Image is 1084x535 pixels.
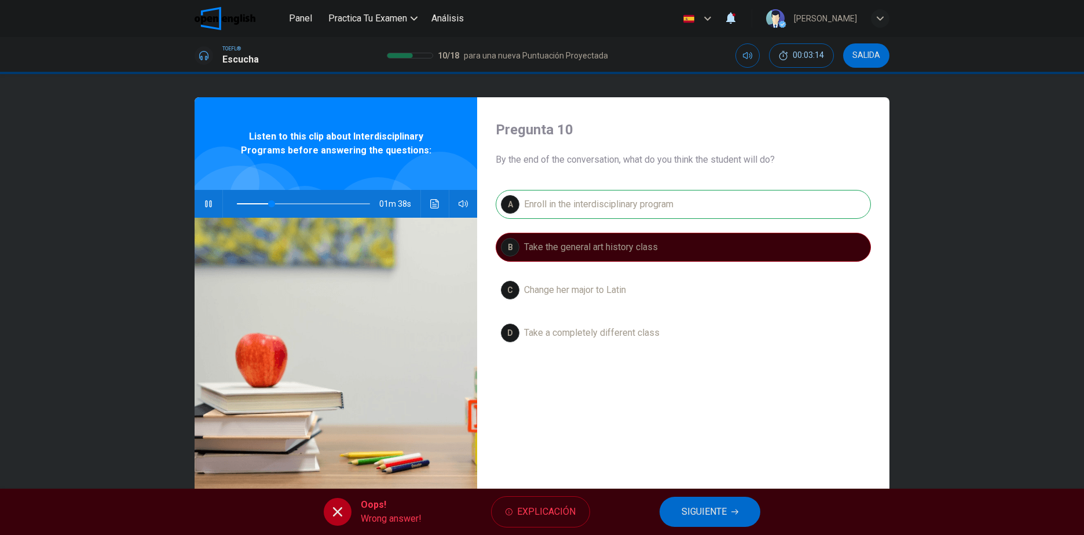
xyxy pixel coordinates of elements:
span: 10 / 18 [438,49,459,63]
span: By the end of the conversation, what do you think the student will do? [496,153,871,167]
img: Profile picture [766,9,785,28]
div: [PERSON_NAME] [794,12,857,25]
div: Ocultar [769,43,834,68]
h4: Pregunta 10 [496,120,871,139]
span: Análisis [431,12,464,25]
span: Oops! [361,498,422,512]
span: Wrong answer! [361,512,422,526]
button: 00:03:14 [769,43,834,68]
span: 00:03:14 [793,51,824,60]
h1: Escucha [222,53,259,67]
span: Explicación [517,504,576,520]
button: Haz clic para ver la transcripción del audio [426,190,444,218]
span: Practica tu examen [328,12,407,25]
img: OpenEnglish logo [195,7,255,30]
div: Silenciar [735,43,760,68]
button: Panel [282,8,319,29]
button: SIGUIENTE [660,497,760,527]
span: para una nueva Puntuación Proyectada [464,49,608,63]
span: SIGUIENTE [682,504,727,520]
span: Listen to this clip about Interdisciplinary Programs before answering the questions: [232,130,440,157]
button: Análisis [427,8,468,29]
img: es [682,14,696,23]
span: SALIDA [852,51,880,60]
button: Practica tu examen [324,8,422,29]
button: Explicación [491,496,590,527]
span: Panel [289,12,312,25]
img: Listen to this clip about Interdisciplinary Programs before answering the questions: [195,218,477,500]
span: TOEFL® [222,45,241,53]
span: 01m 38s [379,190,420,218]
button: SALIDA [843,43,889,68]
a: OpenEnglish logo [195,7,282,30]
